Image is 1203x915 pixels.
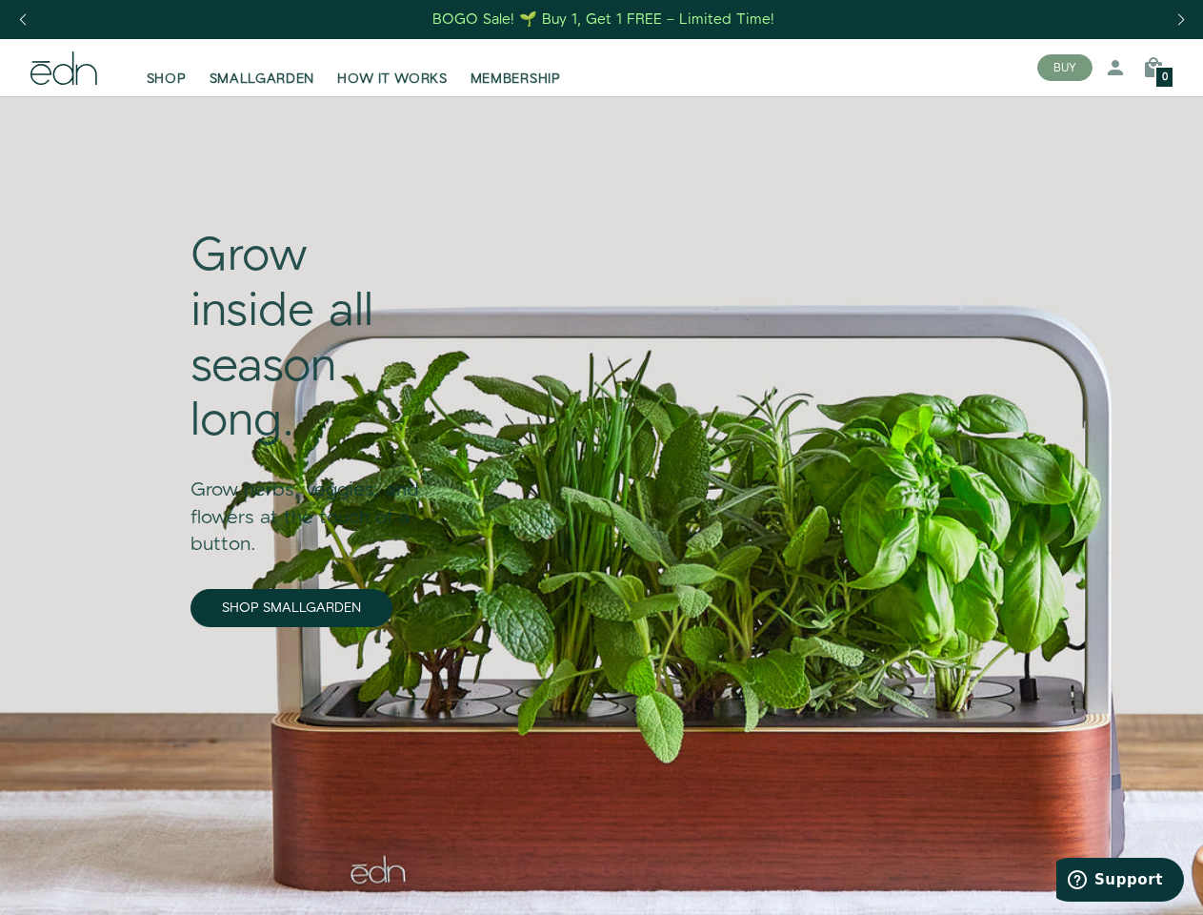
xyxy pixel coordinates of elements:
[135,47,198,89] a: SHOP
[326,47,458,89] a: HOW IT WORKS
[190,589,392,627] a: SHOP SMALLGARDEN
[190,230,439,449] div: Grow inside all season long.
[459,47,572,89] a: MEMBERSHIP
[1037,54,1093,81] button: BUY
[471,70,561,89] span: MEMBERSHIP
[432,10,774,30] div: BOGO Sale! 🌱 Buy 1, Get 1 FREE – Limited Time!
[1056,858,1184,905] iframe: Opens a widget where you can find more information
[1162,72,1168,83] span: 0
[337,70,447,89] span: HOW IT WORKS
[198,47,327,89] a: SMALLGARDEN
[210,70,315,89] span: SMALLGARDEN
[147,70,187,89] span: SHOP
[190,450,439,559] div: Grow herbs, veggies, and flowers at the touch of a button.
[431,5,776,34] a: BOGO Sale! 🌱 Buy 1, Get 1 FREE – Limited Time!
